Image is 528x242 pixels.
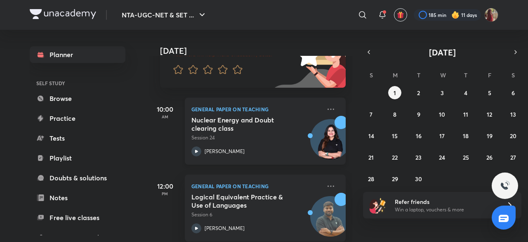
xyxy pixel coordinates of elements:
[388,108,401,121] button: September 8, 2025
[463,153,469,161] abbr: September 25, 2025
[365,129,378,142] button: September 14, 2025
[393,71,398,79] abbr: Monday
[368,132,374,140] abbr: September 14, 2025
[511,89,515,97] abbr: September 6, 2025
[365,108,378,121] button: September 7, 2025
[311,124,350,163] img: Avatar
[393,110,396,118] abbr: September 8, 2025
[436,151,449,164] button: September 24, 2025
[311,201,350,240] img: Avatar
[388,86,401,99] button: September 1, 2025
[487,132,493,140] abbr: September 19, 2025
[429,47,456,58] span: [DATE]
[507,108,520,121] button: September 13, 2025
[412,108,425,121] button: September 9, 2025
[463,132,469,140] abbr: September 18, 2025
[439,132,445,140] abbr: September 17, 2025
[30,46,125,63] a: Planner
[510,132,516,140] abbr: September 20, 2025
[392,153,398,161] abbr: September 22, 2025
[148,181,181,191] h5: 12:00
[436,129,449,142] button: September 17, 2025
[191,181,321,191] p: General Paper on Teaching
[459,129,472,142] button: September 18, 2025
[486,153,493,161] abbr: September 26, 2025
[483,108,496,121] button: September 12, 2025
[30,170,125,186] a: Doubts & solutions
[368,153,374,161] abbr: September 21, 2025
[511,71,515,79] abbr: Saturday
[488,71,491,79] abbr: Friday
[463,110,468,118] abbr: September 11, 2025
[412,172,425,185] button: September 30, 2025
[483,129,496,142] button: September 19, 2025
[394,8,407,22] button: avatar
[30,189,125,206] a: Notes
[370,197,386,213] img: referral
[191,193,294,209] h5: Logical Equivalent Practice & Use of Languages
[507,86,520,99] button: September 6, 2025
[30,209,125,226] a: Free live classes
[412,129,425,142] button: September 16, 2025
[117,7,212,23] button: NTA-UGC-NET & SET ...
[451,11,460,19] img: streak
[459,151,472,164] button: September 25, 2025
[397,11,404,19] img: avatar
[507,151,520,164] button: September 27, 2025
[416,132,422,140] abbr: September 16, 2025
[483,86,496,99] button: September 5, 2025
[440,71,446,79] abbr: Wednesday
[412,151,425,164] button: September 23, 2025
[439,153,445,161] abbr: September 24, 2025
[191,134,321,141] p: Session 24
[388,129,401,142] button: September 15, 2025
[365,151,378,164] button: September 21, 2025
[30,110,125,127] a: Practice
[191,116,294,132] h5: Nuclear Energy and Doubt clearing class
[395,206,496,213] p: Win a laptop, vouchers & more
[365,172,378,185] button: September 28, 2025
[417,89,420,97] abbr: September 2, 2025
[205,148,245,155] p: [PERSON_NAME]
[148,191,181,196] p: PM
[417,71,420,79] abbr: Tuesday
[148,104,181,114] h5: 10:00
[30,76,125,90] h6: SELF STUDY
[368,175,374,183] abbr: September 28, 2025
[30,150,125,166] a: Playlist
[370,110,372,118] abbr: September 7, 2025
[436,86,449,99] button: September 3, 2025
[392,175,398,183] abbr: September 29, 2025
[464,71,467,79] abbr: Thursday
[394,89,396,97] abbr: September 1, 2025
[510,110,516,118] abbr: September 13, 2025
[30,130,125,146] a: Tests
[388,151,401,164] button: September 22, 2025
[500,181,510,191] img: ttu
[375,46,510,58] button: [DATE]
[160,46,354,56] h4: [DATE]
[388,172,401,185] button: September 29, 2025
[436,108,449,121] button: September 10, 2025
[30,9,96,19] img: Company Logo
[148,114,181,119] p: AM
[510,153,516,161] abbr: September 27, 2025
[30,9,96,21] a: Company Logo
[459,108,472,121] button: September 11, 2025
[191,211,321,218] p: Session 6
[412,86,425,99] button: September 2, 2025
[507,129,520,142] button: September 20, 2025
[191,104,321,114] p: General Paper on Teaching
[417,110,420,118] abbr: September 9, 2025
[483,151,496,164] button: September 26, 2025
[30,90,125,107] a: Browse
[464,89,467,97] abbr: September 4, 2025
[205,225,245,232] p: [PERSON_NAME]
[395,197,496,206] h6: Refer friends
[415,175,422,183] abbr: September 30, 2025
[487,110,492,118] abbr: September 12, 2025
[484,8,498,22] img: Srishti Sharma
[370,71,373,79] abbr: Sunday
[415,153,422,161] abbr: September 23, 2025
[392,132,398,140] abbr: September 15, 2025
